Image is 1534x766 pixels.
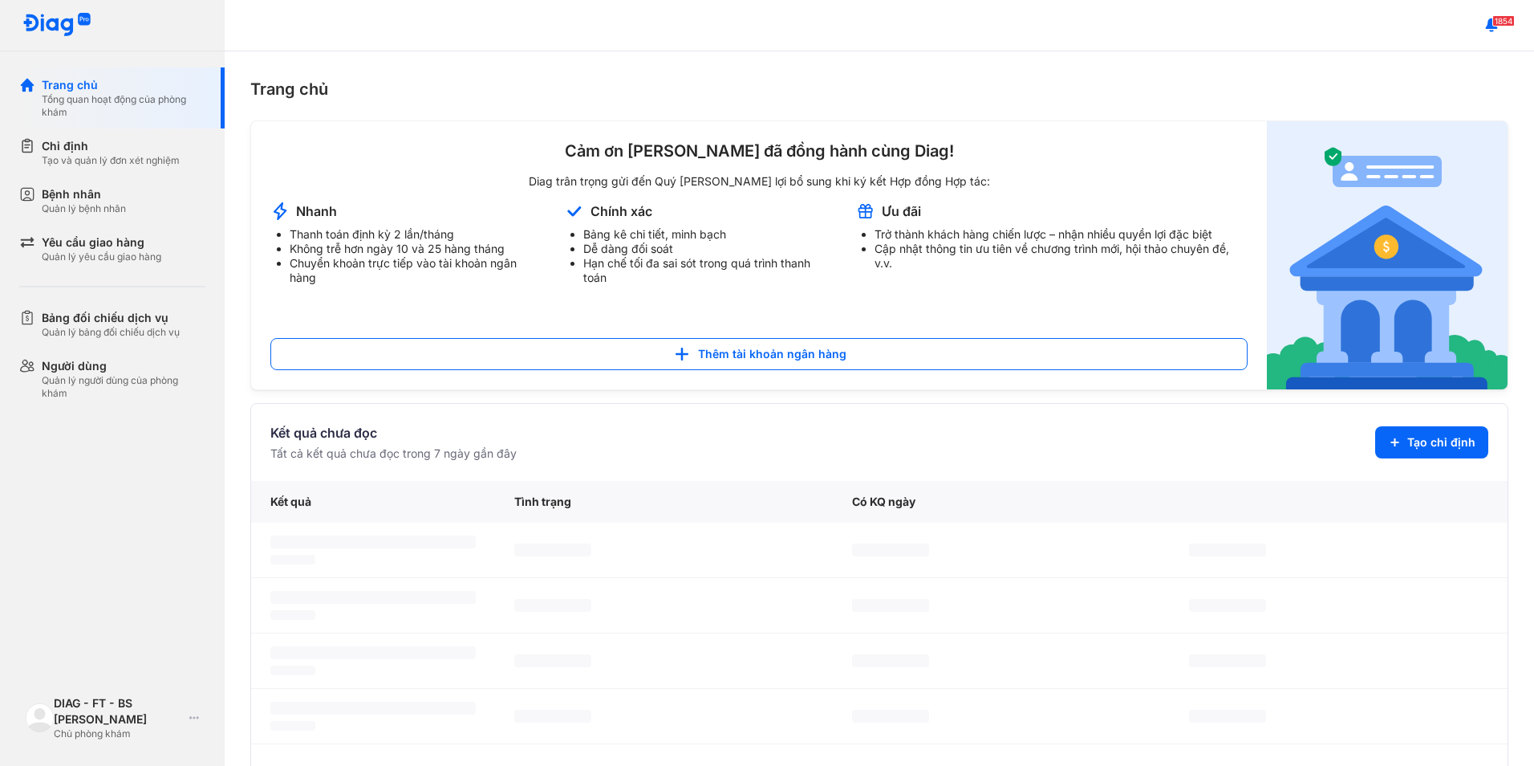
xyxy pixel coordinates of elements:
span: ‌ [270,702,476,715]
button: Thêm tài khoản ngân hàng [270,338,1248,370]
div: Quản lý yêu cầu giao hàng [42,251,161,263]
span: ‌ [1189,599,1266,612]
span: ‌ [852,599,929,612]
button: Tạo chỉ định [1375,426,1488,458]
div: Nhanh [296,202,337,220]
img: logo [26,703,54,731]
div: Tất cả kết quả chưa đọc trong 7 ngày gần đây [270,446,517,462]
li: Trở thành khách hàng chiến lược – nhận nhiều quyền lợi đặc biệt [875,227,1248,242]
div: Tổng quan hoạt động của phòng khám [42,93,205,119]
span: ‌ [852,710,929,723]
img: logo [22,13,91,38]
div: Quản lý bệnh nhân [42,202,126,215]
span: ‌ [270,610,315,620]
div: Quản lý bảng đối chiếu dịch vụ [42,326,180,339]
div: Diag trân trọng gửi đến Quý [PERSON_NAME] lợi bổ sung khi ký kết Hợp đồng Hợp tác: [270,174,1248,189]
span: ‌ [270,721,315,731]
span: ‌ [514,710,591,723]
span: 1854 [1492,15,1515,26]
span: Tạo chỉ định [1407,434,1475,450]
div: Chủ phòng khám [54,727,183,740]
li: Cập nhật thông tin ưu tiên về chương trình mới, hội thảo chuyên đề, v.v. [875,242,1248,271]
div: Cảm ơn [PERSON_NAME] đã đồng hành cùng Diag! [270,141,1248,161]
span: ‌ [1189,654,1266,667]
div: Kết quả [251,481,495,523]
img: account-announcement [855,202,875,221]
div: Có KQ ngày [833,481,1171,523]
img: account-announcement [270,202,290,221]
span: ‌ [514,599,591,612]
div: Kết quả chưa đọc [270,423,517,442]
div: Tình trạng [495,481,833,523]
div: Chỉ định [42,138,180,154]
span: ‌ [270,666,315,675]
div: Tạo và quản lý đơn xét nghiệm [42,154,180,167]
div: Yêu cầu giao hàng [42,234,161,251]
li: Không trễ hơn ngày 10 và 25 hàng tháng [290,242,545,256]
div: Ưu đãi [882,202,921,220]
span: ‌ [270,591,476,604]
span: ‌ [514,544,591,556]
div: Quản lý người dùng của phòng khám [42,374,205,400]
div: Trang chủ [250,77,1508,101]
div: Bệnh nhân [42,186,126,202]
div: Chính xác [590,202,652,220]
li: Dễ dàng đối soát [583,242,835,256]
img: account-announcement [1267,121,1508,389]
span: ‌ [270,555,315,564]
li: Hạn chế tối đa sai sót trong quá trình thanh toán [583,256,835,285]
span: ‌ [1189,710,1266,723]
li: Chuyển khoản trực tiếp vào tài khoản ngân hàng [290,256,545,285]
span: ‌ [852,544,929,556]
span: ‌ [1189,544,1266,556]
div: Người dùng [42,358,205,374]
li: Thanh toán định kỳ 2 lần/tháng [290,227,545,242]
span: ‌ [852,654,929,667]
span: ‌ [270,536,476,548]
li: Bảng kê chi tiết, minh bạch [583,227,835,242]
div: DIAG - FT - BS [PERSON_NAME] [54,695,183,727]
span: ‌ [270,646,476,659]
div: Bảng đối chiếu dịch vụ [42,310,180,326]
div: Trang chủ [42,77,205,93]
img: account-announcement [564,202,584,221]
span: ‌ [514,654,591,667]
